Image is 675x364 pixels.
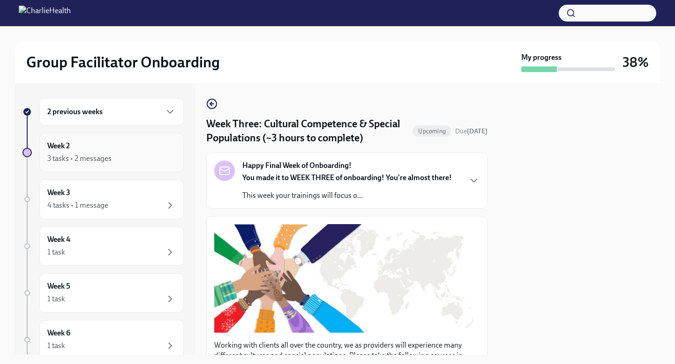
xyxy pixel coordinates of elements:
p: This week your trainings will focus o... [242,190,452,201]
div: 1 task [47,341,65,351]
div: 3 tasks • 2 messages [47,153,112,164]
h6: Week 3 [47,188,70,198]
div: 1 task [47,247,65,257]
strong: You made it to WEEK THREE of onboarding! You're almost there! [242,173,452,182]
h4: Week Three: Cultural Competence & Special Populations (~3 hours to complete) [206,117,409,145]
button: Zoom image [214,224,480,333]
h6: Week 6 [47,328,70,338]
a: Week 23 tasks • 2 messages [22,133,184,172]
span: September 8th, 2025 10:00 [455,127,487,136]
h3: 38% [622,54,649,71]
h6: Week 4 [47,234,70,245]
img: CharlieHealth [19,6,71,21]
a: Week 51 task [22,273,184,313]
h2: Group Facilitator Onboarding [26,53,220,72]
strong: My progress [521,52,562,63]
h6: 2 previous weeks [47,107,103,117]
h6: Week 2 [47,141,70,151]
div: 4 tasks • 1 message [47,200,108,211]
span: Due [455,127,487,135]
strong: [DATE] [467,127,487,135]
div: 2 previous weeks [39,98,184,125]
strong: Happy Final Week of Onboarding! [242,160,352,171]
a: Week 41 task [22,226,184,266]
a: Week 34 tasks • 1 message [22,180,184,219]
span: Upcoming [412,128,451,135]
h6: Week 5 [47,281,70,291]
div: 1 task [47,294,65,304]
a: Week 61 task [22,320,184,359]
